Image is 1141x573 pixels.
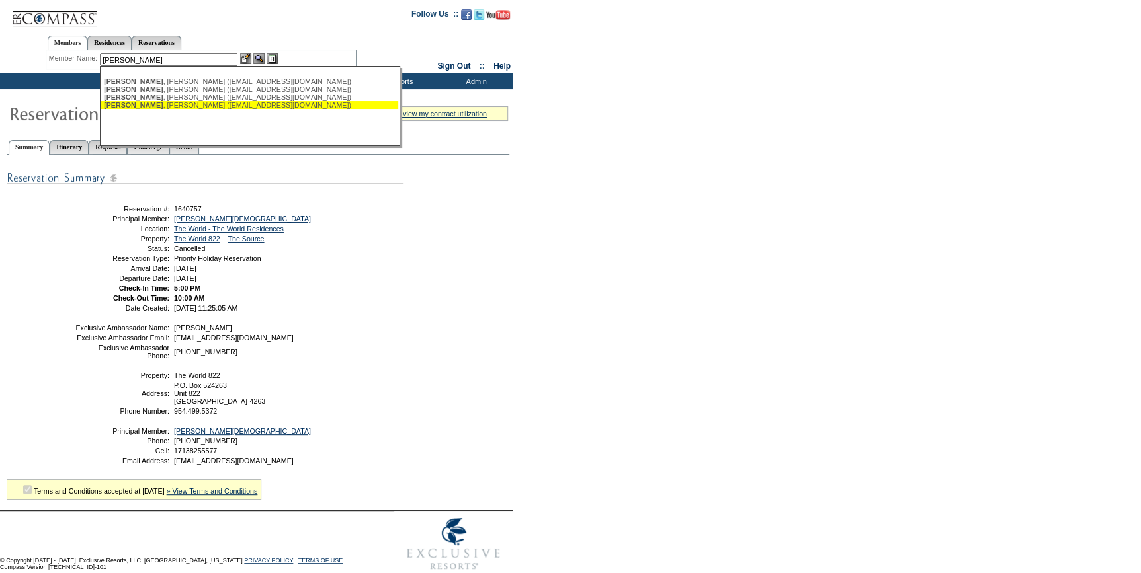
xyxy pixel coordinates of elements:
td: Phone Number: [75,407,169,415]
td: Arrival Date: [75,264,169,272]
span: [PHONE_NUMBER] [174,437,237,445]
span: 1640757 [174,205,202,213]
td: Location: [75,225,169,233]
a: The World 822 [174,235,220,243]
a: Follow us on Twitter [474,13,484,21]
img: Reservations [267,53,278,64]
span: 954.499.5372 [174,407,217,415]
img: subTtlResSummary.gif [7,170,403,186]
a: » View Terms and Conditions [167,487,258,495]
span: [PHONE_NUMBER] [174,348,237,356]
td: Property: [75,371,169,379]
span: 5:00 PM [174,284,200,292]
td: Follow Us :: [411,8,458,24]
span: [DATE] 11:25:05 AM [174,304,237,312]
img: View [253,53,265,64]
span: [PERSON_NAME] [104,93,163,101]
td: Exclusive Ambassador Name: [75,324,169,332]
span: Cancelled [174,245,205,252]
a: Reservations [132,36,181,50]
a: Sign Out [437,61,470,71]
div: , [PERSON_NAME] ([EMAIL_ADDRESS][DOMAIN_NAME]) [104,101,395,109]
a: Summary [9,140,50,155]
a: [PERSON_NAME][DEMOGRAPHIC_DATA] [174,215,311,223]
span: Priority Holiday Reservation [174,254,261,262]
span: [PERSON_NAME] [174,324,232,332]
span: [PERSON_NAME] [104,77,163,85]
span: [EMAIL_ADDRESS][DOMAIN_NAME] [174,334,294,342]
span: The World 822 [174,371,220,379]
a: Members [48,36,88,50]
td: Principal Member: [75,427,169,435]
span: [DATE] [174,264,196,272]
a: PRIVACY POLICY [244,557,293,564]
img: Become our fan on Facebook [461,9,472,20]
td: Exclusive Ambassador Email: [75,334,169,342]
a: The World - The World Residences [174,225,284,233]
td: Email Address: [75,457,169,465]
td: Address: [75,381,169,405]
a: Become our fan on Facebook [461,13,472,21]
img: b_edit.gif [240,53,251,64]
td: Principal Member: [75,215,169,223]
span: [PERSON_NAME] [104,101,163,109]
td: Reservation #: [75,205,169,213]
span: [PERSON_NAME] [104,85,163,93]
div: , [PERSON_NAME] ([EMAIL_ADDRESS][DOMAIN_NAME]) [104,93,395,101]
span: :: [480,61,485,71]
a: Subscribe to our YouTube Channel [486,13,510,21]
span: 10:00 AM [174,294,204,302]
a: The Source [228,235,264,243]
td: Cell: [75,447,169,455]
a: [PERSON_NAME][DEMOGRAPHIC_DATA] [174,427,311,435]
td: Property: [75,235,169,243]
span: P.O. Box 524263 Unit 822 [GEOGRAPHIC_DATA]-4263 [174,381,265,405]
span: [DATE] [174,274,196,282]
td: Status: [75,245,169,252]
td: Departure Date: [75,274,169,282]
img: Follow us on Twitter [474,9,484,20]
a: » view my contract utilization [397,110,487,118]
span: Terms and Conditions accepted at [DATE] [34,487,165,495]
strong: Check-Out Time: [113,294,169,302]
a: TERMS OF USE [298,557,343,564]
a: Help [493,61,511,71]
td: Reservation Type: [75,254,169,262]
span: [EMAIL_ADDRESS][DOMAIN_NAME] [174,457,294,465]
div: Member Name: [49,53,100,64]
img: Subscribe to our YouTube Channel [486,10,510,20]
td: Exclusive Ambassador Phone: [75,344,169,360]
a: Itinerary [50,140,89,154]
td: Phone: [75,437,169,445]
span: 17138255577 [174,447,217,455]
td: Admin [437,73,513,89]
a: Residences [87,36,132,50]
div: , [PERSON_NAME] ([EMAIL_ADDRESS][DOMAIN_NAME]) [104,85,395,93]
div: , [PERSON_NAME] ([EMAIL_ADDRESS][DOMAIN_NAME]) [104,77,395,85]
td: Date Created: [75,304,169,312]
strong: Check-In Time: [119,284,169,292]
img: Reservaton Summary [9,100,273,126]
a: Requests [89,140,127,154]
